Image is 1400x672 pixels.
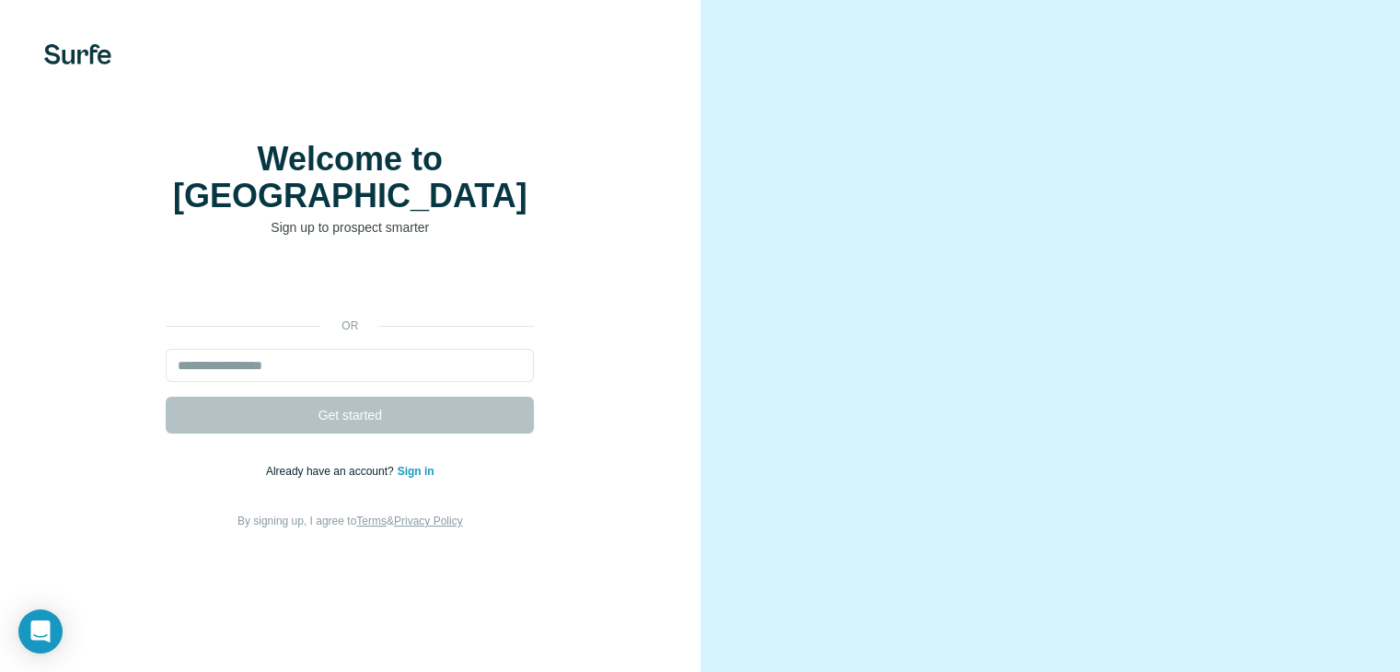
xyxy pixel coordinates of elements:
a: Sign in [398,465,434,478]
span: By signing up, I agree to & [237,515,463,527]
a: Terms [356,515,387,527]
h1: Welcome to [GEOGRAPHIC_DATA] [166,141,534,214]
p: Sign up to prospect smarter [166,218,534,237]
span: Already have an account? [266,465,398,478]
p: or [320,318,379,334]
a: Privacy Policy [394,515,463,527]
div: Open Intercom Messenger [18,609,63,654]
img: Surfe's logo [44,44,111,64]
iframe: Sign in with Google Button [156,264,543,305]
